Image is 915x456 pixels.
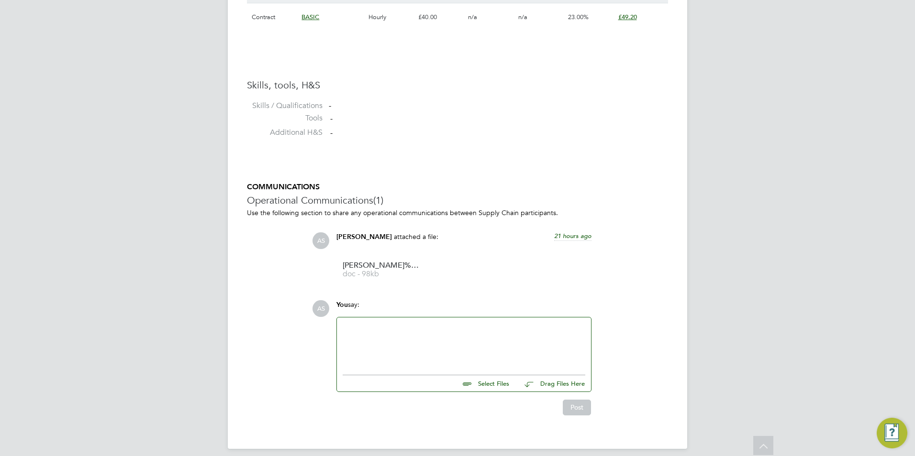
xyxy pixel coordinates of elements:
button: Drag Files Here [517,374,585,394]
div: Hourly [366,3,416,31]
span: n/a [468,13,477,21]
span: You [336,301,348,309]
span: AS [312,300,329,317]
h3: Skills, tools, H&S [247,79,668,91]
h3: Operational Communications [247,194,668,206]
span: doc - 98kb [343,271,419,278]
span: £49.20 [618,13,637,21]
span: 23.00% [568,13,589,21]
span: n/a [518,13,527,21]
span: [PERSON_NAME] [336,233,392,241]
span: AS [312,232,329,249]
label: Skills / Qualifications [247,101,323,111]
span: - [330,114,333,123]
span: 21 hours ago [554,232,591,240]
span: (1) [373,194,383,206]
h5: COMMUNICATIONS [247,182,668,192]
button: Engage Resource Center [877,418,907,448]
span: [PERSON_NAME]%20CV [343,262,419,269]
div: - [329,101,668,111]
label: Tools [247,113,323,123]
div: say: [336,300,591,317]
p: Use the following section to share any operational communications between Supply Chain participants. [247,208,668,217]
button: Post [563,400,591,415]
div: £40.00 [416,3,466,31]
span: BASIC [301,13,319,21]
label: Additional H&S [247,128,323,138]
div: Contract [249,3,299,31]
span: - [330,128,333,138]
a: [PERSON_NAME]%20CV doc - 98kb [343,262,419,278]
span: attached a file: [394,232,438,241]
